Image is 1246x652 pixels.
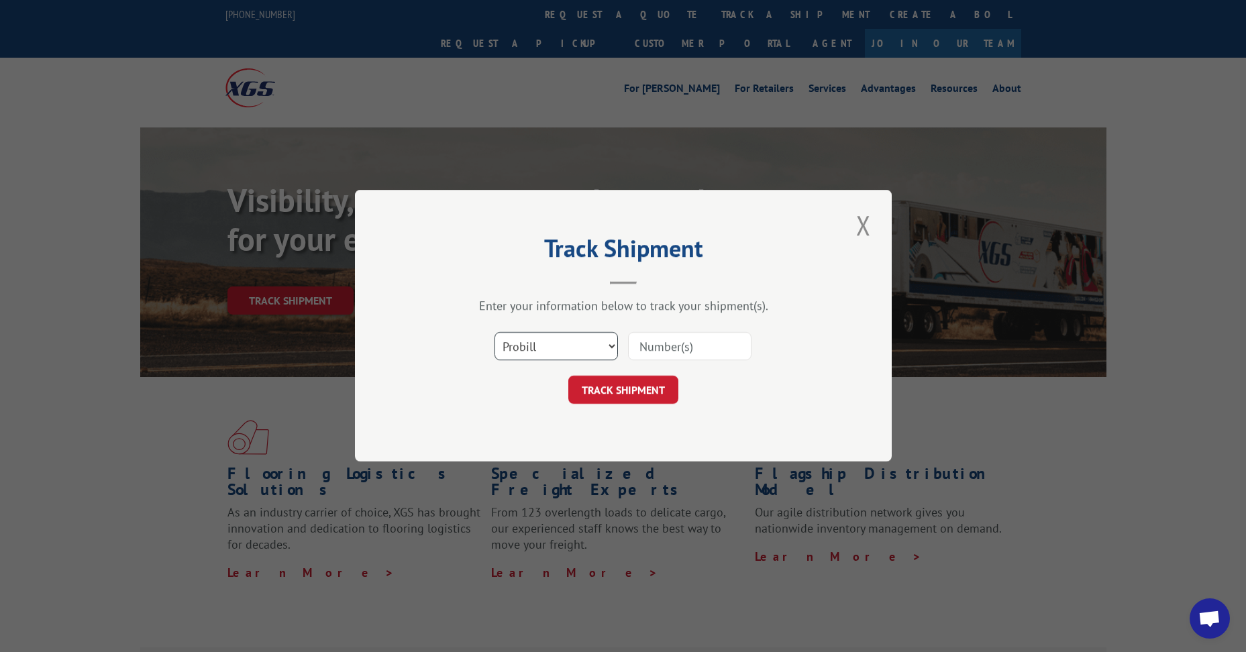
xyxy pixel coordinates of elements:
[628,333,751,361] input: Number(s)
[852,207,875,243] button: Close modal
[568,376,678,404] button: TRACK SHIPMENT
[422,298,825,314] div: Enter your information below to track your shipment(s).
[422,239,825,264] h2: Track Shipment
[1190,598,1230,639] a: Open chat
